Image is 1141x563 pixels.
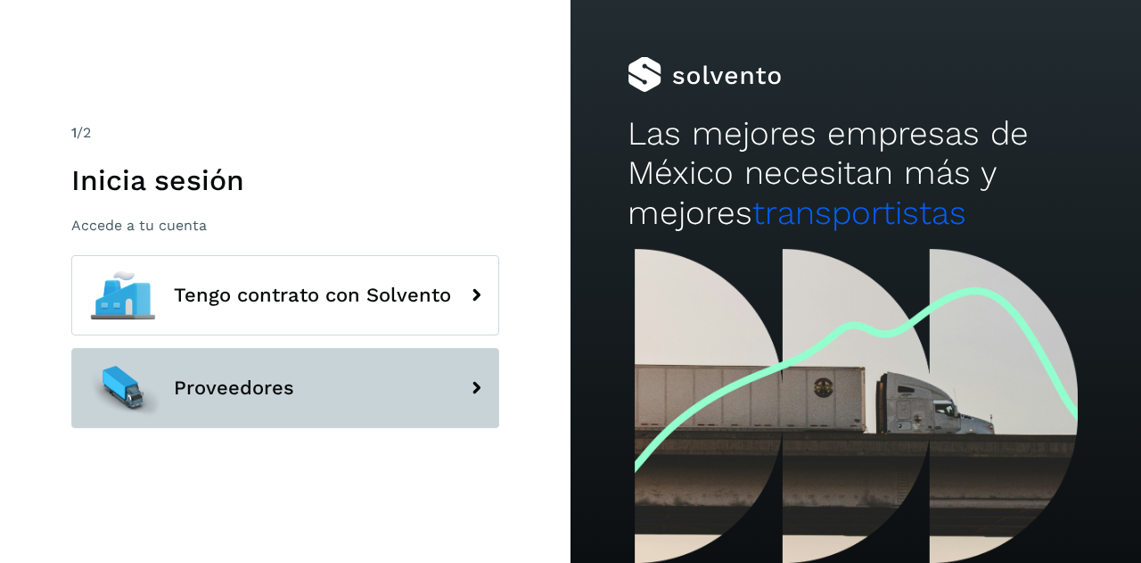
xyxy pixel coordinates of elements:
[71,163,499,197] h1: Inicia sesión
[71,124,77,141] span: 1
[174,285,451,306] span: Tengo contrato con Solvento
[628,114,1084,233] h2: Las mejores empresas de México necesitan más y mejores
[71,255,499,335] button: Tengo contrato con Solvento
[71,348,499,428] button: Proveedores
[71,217,499,234] p: Accede a tu cuenta
[174,377,294,399] span: Proveedores
[752,194,966,232] span: transportistas
[71,122,499,144] div: /2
